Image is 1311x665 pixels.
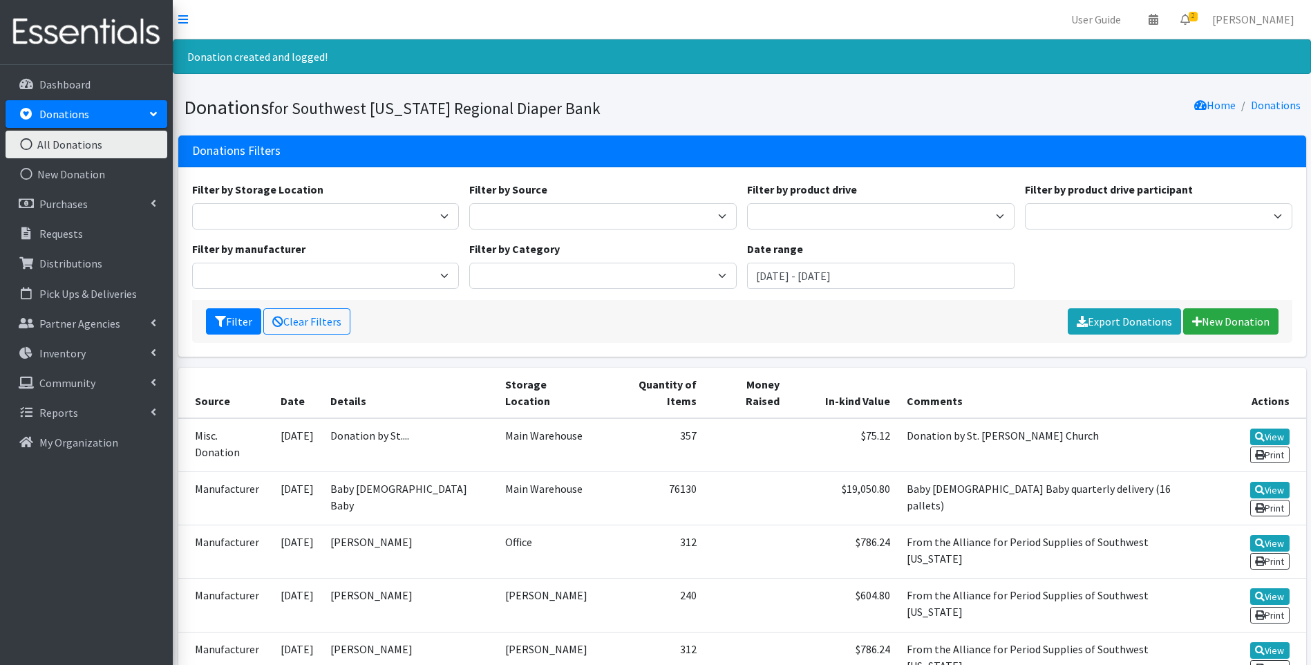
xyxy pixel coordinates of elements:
[1250,482,1290,498] a: View
[39,256,102,270] p: Distributions
[322,418,497,472] td: Donation by St....
[39,107,89,121] p: Donations
[469,241,560,257] label: Filter by Category
[497,418,601,472] td: Main Warehouse
[898,471,1204,525] td: Baby [DEMOGRAPHIC_DATA] Baby quarterly delivery (16 pallets)
[497,525,601,579] td: Office
[184,95,737,120] h1: Donations
[788,418,898,472] td: $75.12
[898,579,1204,632] td: From the Alliance for Period Supplies of Southwest [US_STATE]
[272,471,322,525] td: [DATE]
[192,241,305,257] label: Filter by manufacturer
[272,368,322,418] th: Date
[6,339,167,367] a: Inventory
[39,197,88,211] p: Purchases
[705,368,788,418] th: Money Raised
[1183,308,1279,335] a: New Donation
[6,100,167,128] a: Donations
[1250,500,1290,516] a: Print
[788,579,898,632] td: $604.80
[1025,181,1193,198] label: Filter by product drive participant
[322,471,497,525] td: Baby [DEMOGRAPHIC_DATA] Baby
[6,160,167,188] a: New Donation
[1250,429,1290,445] a: View
[39,287,137,301] p: Pick Ups & Deliveries
[178,471,272,525] td: Manufacturer
[6,429,167,456] a: My Organization
[602,418,705,472] td: 357
[1189,12,1198,21] span: 2
[272,579,322,632] td: [DATE]
[263,308,350,335] a: Clear Filters
[1250,588,1290,605] a: View
[39,317,120,330] p: Partner Agencies
[1250,642,1290,659] a: View
[322,368,497,418] th: Details
[6,131,167,158] a: All Donations
[1250,553,1290,570] a: Print
[6,190,167,218] a: Purchases
[1060,6,1132,33] a: User Guide
[178,579,272,632] td: Manufacturer
[898,368,1204,418] th: Comments
[788,525,898,579] td: $786.24
[39,435,118,449] p: My Organization
[6,369,167,397] a: Community
[788,471,898,525] td: $19,050.80
[747,181,857,198] label: Filter by product drive
[1250,447,1290,463] a: Print
[788,368,898,418] th: In-kind Value
[1250,607,1290,624] a: Print
[6,220,167,247] a: Requests
[39,406,78,420] p: Reports
[178,368,272,418] th: Source
[497,368,601,418] th: Storage Location
[269,98,601,118] small: for Southwest [US_STATE] Regional Diaper Bank
[1194,98,1236,112] a: Home
[322,525,497,579] td: [PERSON_NAME]
[497,471,601,525] td: Main Warehouse
[206,308,261,335] button: Filter
[6,250,167,277] a: Distributions
[898,525,1204,579] td: From the Alliance for Period Supplies of Southwest [US_STATE]
[173,39,1311,74] div: Donation created and logged!
[602,525,705,579] td: 312
[1204,368,1306,418] th: Actions
[6,9,167,55] img: HumanEssentials
[602,471,705,525] td: 76130
[1169,6,1201,33] a: 2
[39,227,83,241] p: Requests
[39,346,86,360] p: Inventory
[6,310,167,337] a: Partner Agencies
[747,263,1015,289] input: January 1, 2011 - December 31, 2011
[272,525,322,579] td: [DATE]
[192,181,323,198] label: Filter by Storage Location
[747,241,803,257] label: Date range
[602,368,705,418] th: Quantity of Items
[898,418,1204,472] td: Donation by St. [PERSON_NAME] Church
[602,579,705,632] td: 240
[6,71,167,98] a: Dashboard
[469,181,547,198] label: Filter by Source
[322,579,497,632] td: [PERSON_NAME]
[192,144,281,158] h3: Donations Filters
[1068,308,1181,335] a: Export Donations
[178,418,272,472] td: Misc. Donation
[178,525,272,579] td: Manufacturer
[39,376,95,390] p: Community
[497,579,601,632] td: [PERSON_NAME]
[39,77,91,91] p: Dashboard
[6,280,167,308] a: Pick Ups & Deliveries
[1250,535,1290,552] a: View
[6,399,167,427] a: Reports
[1251,98,1301,112] a: Donations
[272,418,322,472] td: [DATE]
[1201,6,1305,33] a: [PERSON_NAME]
